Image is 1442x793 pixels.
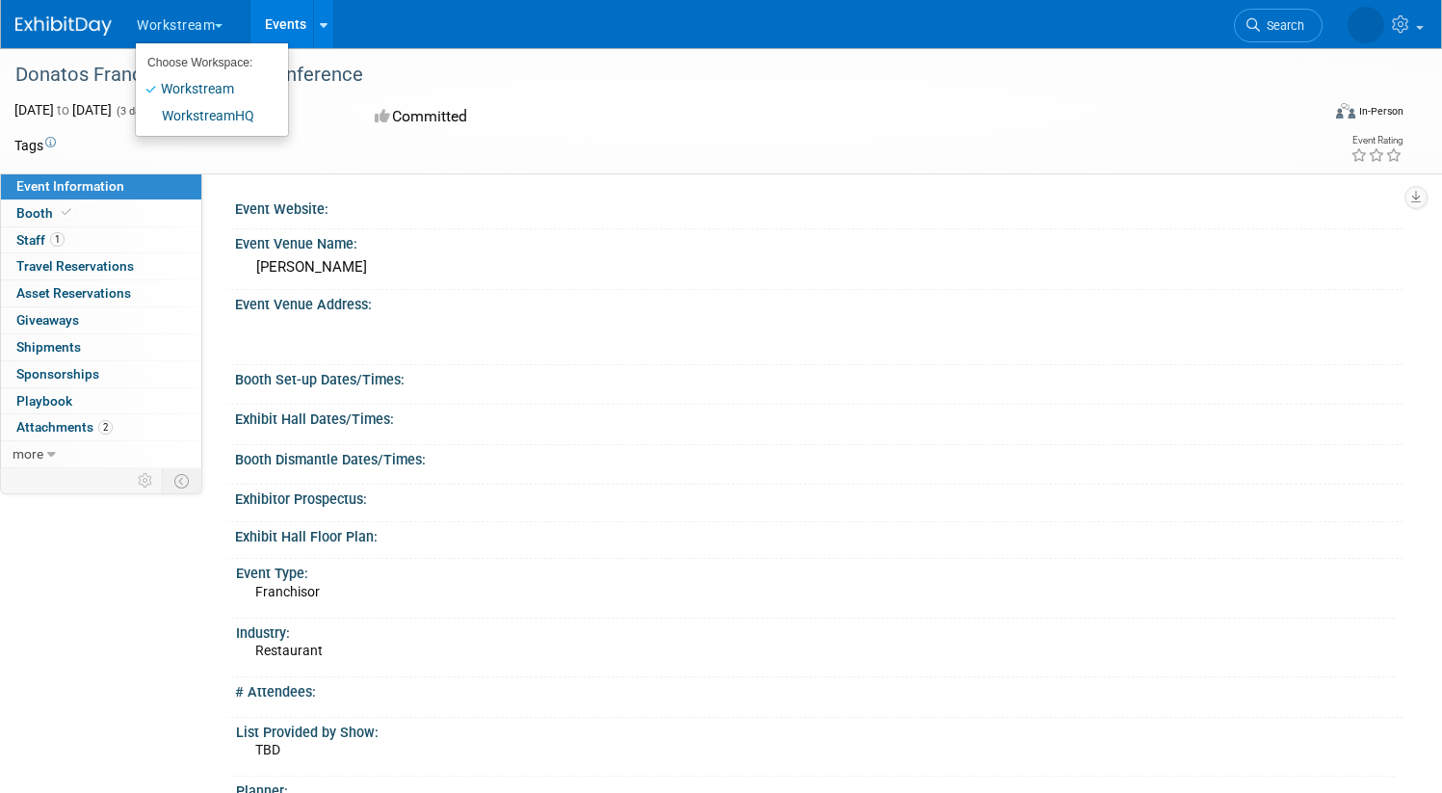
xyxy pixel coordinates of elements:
span: (3 days) [115,105,155,118]
a: more [1,441,201,467]
a: Giveaways [1,307,201,333]
a: Booth [1,200,201,226]
span: Franchisor [255,584,320,599]
div: Event Venue Name: [235,229,1403,253]
div: Exhibit Hall Floor Plan: [235,522,1403,546]
a: Staff1 [1,227,201,253]
a: Search [1234,9,1323,42]
a: Workstream [136,75,274,102]
a: Asset Reservations [1,280,201,306]
span: to [54,102,72,118]
span: Sponsorships [16,366,99,382]
img: Josh Smith [1348,7,1384,43]
a: Event Information [1,173,201,199]
a: Sponsorships [1,361,201,387]
div: Event Venue Address: [235,290,1403,314]
div: Event Rating [1350,136,1403,145]
span: Search [1260,18,1304,33]
div: Exhibitor Prospectus: [235,485,1403,509]
span: Attachments [16,419,113,435]
div: Industry: [236,619,1395,643]
td: Personalize Event Tab Strip [129,468,163,493]
div: Event Format [1196,100,1403,129]
span: Travel Reservations [16,258,134,274]
img: Format-Inperson.png [1336,103,1355,119]
span: Event Information [16,178,124,194]
span: 2 [98,420,113,435]
span: Restaurant [255,643,323,658]
span: 1 [50,232,65,247]
span: Booth [16,205,75,221]
div: Booth Set-up Dates/Times: [235,365,1403,389]
div: List Provided by Show: [236,718,1395,742]
span: Playbook [16,393,72,409]
div: [PERSON_NAME] [249,252,1389,282]
a: Playbook [1,388,201,414]
li: Choose Workspace: [136,50,274,75]
a: Travel Reservations [1,253,201,279]
td: Tags [14,136,56,155]
div: In-Person [1358,104,1403,119]
div: Booth Dismantle Dates/Times: [235,445,1403,469]
span: Asset Reservations [16,285,131,301]
div: Exhibit Hall Dates/Times: [235,405,1403,429]
span: TBD [255,742,280,757]
img: ExhibitDay [15,16,112,36]
span: Staff [16,232,65,248]
div: Donatos Franchise Partners Conference [9,58,1285,93]
span: [DATE] [DATE] [14,102,112,118]
td: Toggle Event Tabs [163,468,202,493]
a: Shipments [1,334,201,360]
a: WorkstreamHQ [136,102,274,129]
div: Committed [369,100,813,134]
div: Event Type: [236,559,1395,583]
span: Shipments [16,339,81,355]
div: Event Website: [235,195,1403,219]
span: Giveaways [16,312,79,328]
i: Booth reservation complete [62,207,71,218]
a: Attachments2 [1,414,201,440]
div: # Attendees: [235,677,1403,701]
span: more [13,446,43,462]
